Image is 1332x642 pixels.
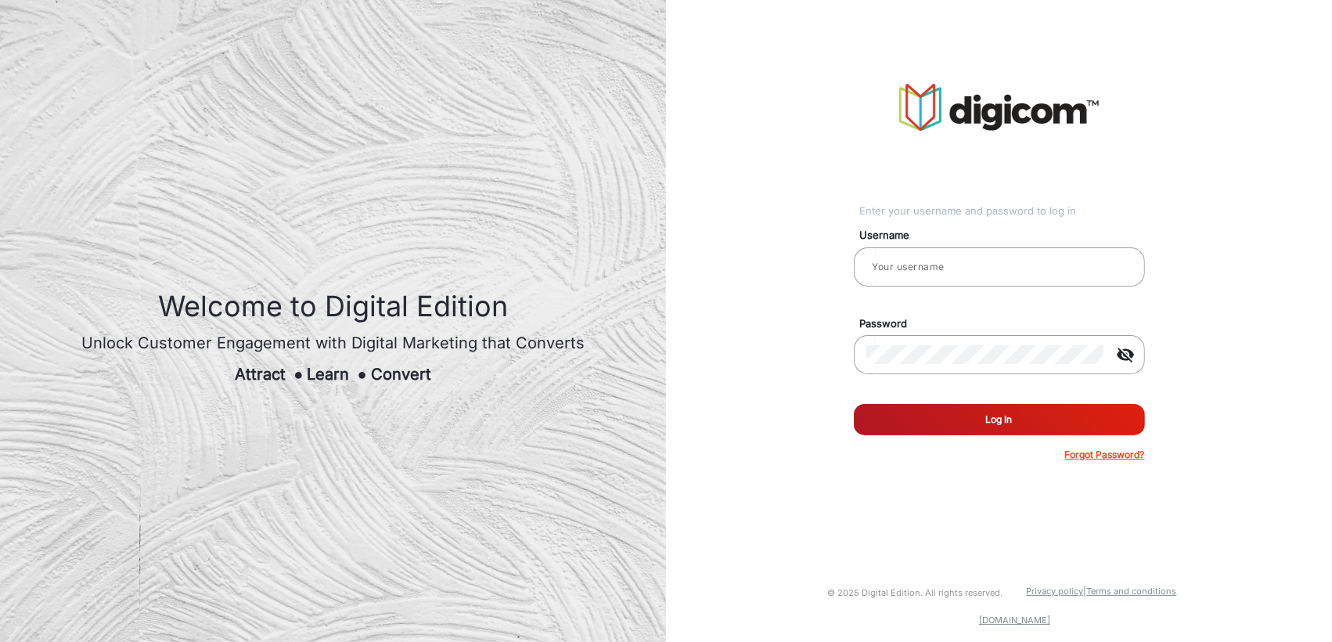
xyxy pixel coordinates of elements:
[859,204,1145,219] div: Enter your username and password to log in
[828,587,1003,598] small: © 2025 Digital Edition. All rights reserved.
[81,331,585,355] div: Unlock Customer Engagement with Digital Marketing that Converts
[81,290,585,323] h1: Welcome to Digital Edition
[1107,345,1145,364] mat-icon: visibility_off
[854,404,1145,435] button: Log In
[899,84,1099,131] img: vmg-logo
[1065,448,1145,462] p: Forgot Password?
[1084,586,1087,597] a: |
[293,365,303,384] span: ●
[866,258,1132,276] input: Your username
[979,615,1050,626] a: [DOMAIN_NAME]
[1027,586,1084,597] a: Privacy policy
[1087,586,1177,597] a: Terms and conditions
[358,365,367,384] span: ●
[81,362,585,386] div: Attract Learn Convert
[848,316,1163,332] mat-label: Password
[848,228,1163,243] mat-label: Username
